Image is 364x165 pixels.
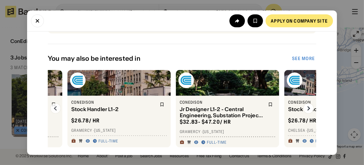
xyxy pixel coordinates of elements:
[288,117,317,124] div: $ 26.78 / hr
[48,54,291,62] div: You may also be interested in
[315,139,335,144] div: Full-time
[180,99,264,105] div: conEdison
[292,56,315,60] div: See more
[180,129,275,134] div: Gramercy · [US_STATE]
[287,72,302,88] img: conEdison logo
[178,72,194,88] img: conEdison logo
[180,118,231,125] div: $ 32.83 - $47.20 / hr
[271,18,328,23] div: Apply on company site
[71,99,156,105] div: conEdison
[31,14,44,27] button: Close
[180,106,264,118] div: Jr Designer L1-2 - Central Engineering, Substation Projects Eng Civil
[98,139,118,144] div: Full-time
[71,128,167,133] div: Gramercy · [US_STATE]
[50,103,61,113] img: Left Arrow
[207,139,227,145] div: Full-time
[70,72,86,88] img: conEdison logo
[303,103,314,113] img: Right Arrow
[71,106,156,112] div: Stock Handler L1-2
[71,117,100,124] div: $ 26.78 / hr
